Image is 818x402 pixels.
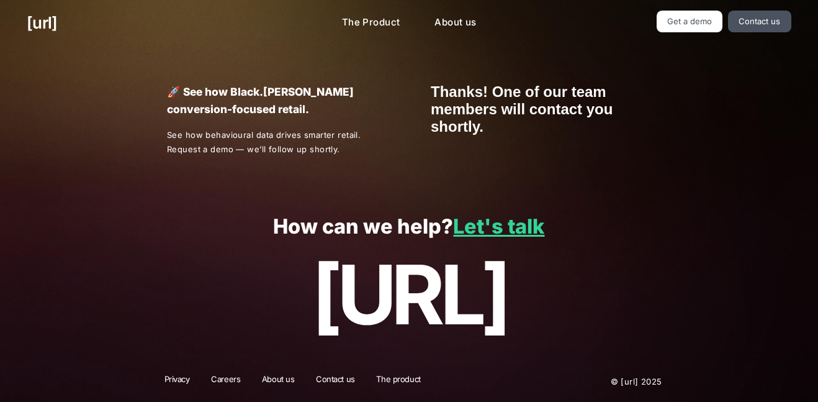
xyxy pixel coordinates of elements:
[332,11,410,35] a: The Product
[254,373,303,390] a: About us
[425,11,486,35] a: About us
[156,373,198,390] a: Privacy
[453,214,544,239] a: Let's talk
[368,373,428,390] a: The product
[167,83,387,118] p: 🚀 See how Black.[PERSON_NAME] conversion-focused retail.
[536,373,662,390] p: © [URL] 2025
[657,11,723,32] a: Get a demo
[27,216,791,239] p: How can we help?
[431,83,651,139] iframe: Form 1
[27,11,57,35] a: [URL]
[728,11,791,32] a: Contact us
[308,373,363,390] a: Contact us
[27,249,791,340] p: [URL]
[167,128,388,157] p: See how behavioural data drives smarter retail. Request a demo — we’ll follow up shortly.
[203,373,248,390] a: Careers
